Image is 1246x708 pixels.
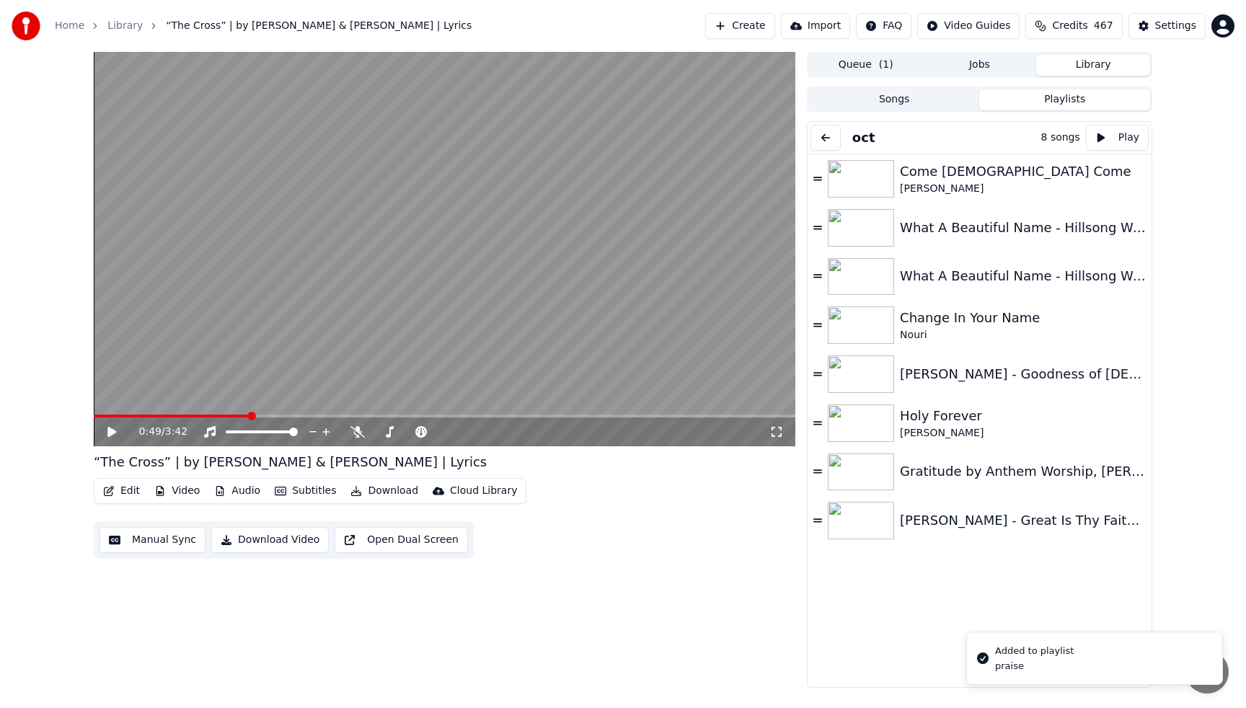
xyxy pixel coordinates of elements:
[900,182,1146,196] div: [PERSON_NAME]
[149,481,206,501] button: Video
[1094,19,1113,33] span: 467
[995,644,1074,658] div: Added to playlist
[900,406,1146,426] div: Holy Forever
[900,328,1146,342] div: Nouri
[900,161,1146,182] div: Come [DEMOGRAPHIC_DATA] Come
[107,19,143,33] a: Library
[879,58,893,72] span: ( 1 )
[900,266,1146,286] div: What A Beautiful Name - Hillsong Worship - Lyric Video
[809,89,980,110] button: Songs
[900,218,1146,238] div: What A Beautiful Name - Hillsong Worship - Lyric Video
[12,12,40,40] img: youka
[900,426,1146,441] div: [PERSON_NAME]
[345,481,424,501] button: Download
[979,89,1150,110] button: Playlists
[995,660,1074,673] div: praise
[1086,125,1149,151] button: Play
[166,19,472,33] span: “The Cross” | by [PERSON_NAME] & [PERSON_NAME] | Lyrics
[1128,13,1206,39] button: Settings
[1036,55,1150,76] button: Library
[97,481,146,501] button: Edit
[1025,13,1122,39] button: Credits467
[809,55,923,76] button: Queue
[856,13,911,39] button: FAQ
[1052,19,1087,33] span: Credits
[900,461,1146,482] div: Gratitude by Anthem Worship, [PERSON_NAME] & Mass Anthem
[450,484,517,498] div: Cloud Library
[139,425,174,439] div: /
[1041,130,1080,145] div: 8 songs
[900,308,1146,328] div: Change In Your Name
[165,425,187,439] span: 3:42
[923,55,1037,76] button: Jobs
[1155,19,1196,33] div: Settings
[100,527,206,553] button: Manual Sync
[208,481,266,501] button: Audio
[335,527,468,553] button: Open Dual Screen
[781,13,850,39] button: Import
[55,19,472,33] nav: breadcrumb
[269,481,342,501] button: Subtitles
[139,425,162,439] span: 0:49
[94,452,487,472] div: “The Cross” | by [PERSON_NAME] & [PERSON_NAME] | Lyrics
[705,13,775,39] button: Create
[211,527,329,553] button: Download Video
[847,128,881,148] button: oct
[900,510,1146,531] div: [PERSON_NAME] - Great Is Thy Faithfulness
[900,364,1146,384] div: [PERSON_NAME] - Goodness of [DEMOGRAPHIC_DATA]
[917,13,1020,39] button: Video Guides
[55,19,84,33] a: Home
